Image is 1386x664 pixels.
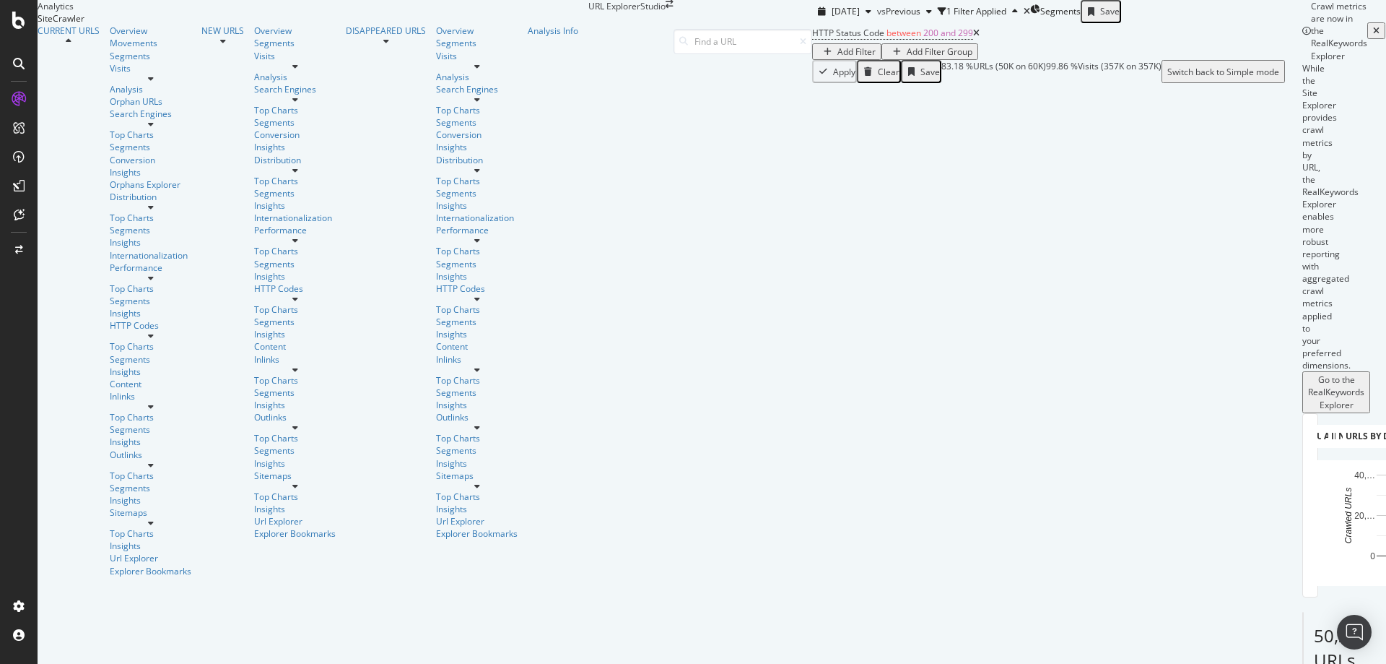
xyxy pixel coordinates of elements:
[110,307,191,319] a: Insights
[812,27,884,39] span: HTTP Status Code
[254,491,336,503] a: Top Charts
[901,60,941,83] button: Save
[1167,66,1279,78] div: Switch back to Simple mode
[920,66,940,78] div: Save
[110,423,191,436] div: Segments
[436,457,518,470] a: Insights
[941,60,1046,83] div: 83.18 % URLs ( 50K on 60K )
[528,25,578,37] div: Analysis Info
[436,141,518,153] a: Insights
[110,108,191,120] a: Search Engines
[254,37,336,49] a: Segments
[812,43,881,60] button: Add Filter
[436,515,518,527] div: Url Explorer
[812,60,857,83] button: Apply
[110,436,191,448] a: Insights
[110,95,191,108] a: Orphan URLs
[857,60,901,83] button: Clear
[254,411,336,423] a: Outlinks
[110,178,191,191] div: Orphans Explorer
[436,270,518,283] a: Insights
[436,25,518,37] a: Overview
[1370,551,1375,561] text: 0
[254,515,336,527] a: Url Explorer
[436,104,518,116] a: Top Charts
[110,224,191,236] a: Segments
[254,129,336,141] a: Conversion
[254,199,336,212] div: Insights
[254,224,336,236] a: Performance
[254,71,336,83] a: Analysis
[110,319,191,332] a: HTTP Codes
[436,37,518,49] div: Segments
[436,212,514,224] a: Internationalization
[254,328,336,340] a: Insights
[254,50,336,62] a: Visits
[254,141,336,153] a: Insights
[254,175,336,187] div: Top Charts
[436,340,518,353] div: Content
[110,166,191,178] a: Insights
[110,470,191,482] a: Top Charts
[254,187,336,199] a: Segments
[110,340,191,353] div: Top Charts
[110,565,191,577] a: Explorer Bookmarks
[254,303,336,316] div: Top Charts
[837,46,876,58] div: Add Filter
[110,295,191,307] a: Segments
[886,5,920,17] span: Previous
[1367,22,1385,39] button: close banner
[110,411,191,423] a: Top Charts
[436,491,518,503] a: Top Charts
[254,258,336,270] a: Segments
[254,116,336,129] a: Segments
[110,366,191,378] div: Insights
[436,83,518,95] div: Search Engines
[946,5,1006,17] div: 1 Filter Applied
[436,199,518,212] a: Insights
[110,249,188,262] div: Internationalization
[110,50,191,62] a: Segments
[110,482,191,494] div: Segments
[110,506,191,519] a: Sitemaps
[436,374,518,387] div: Top Charts
[110,37,191,49] div: Movements
[436,503,518,515] a: Insights
[436,129,518,141] a: Conversion
[1024,7,1030,16] div: times
[436,245,518,257] div: Top Charts
[254,387,336,399] a: Segments
[110,212,191,224] div: Top Charts
[110,191,191,203] a: Distribution
[110,540,191,552] div: Insights
[254,270,336,283] a: Insights
[38,12,588,25] div: SiteCrawler
[110,353,191,366] div: Segments
[436,303,518,316] a: Top Charts
[254,457,336,470] div: Insights
[436,399,518,411] a: Insights
[254,444,336,457] a: Segments
[110,378,191,390] div: Content
[436,328,518,340] a: Insights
